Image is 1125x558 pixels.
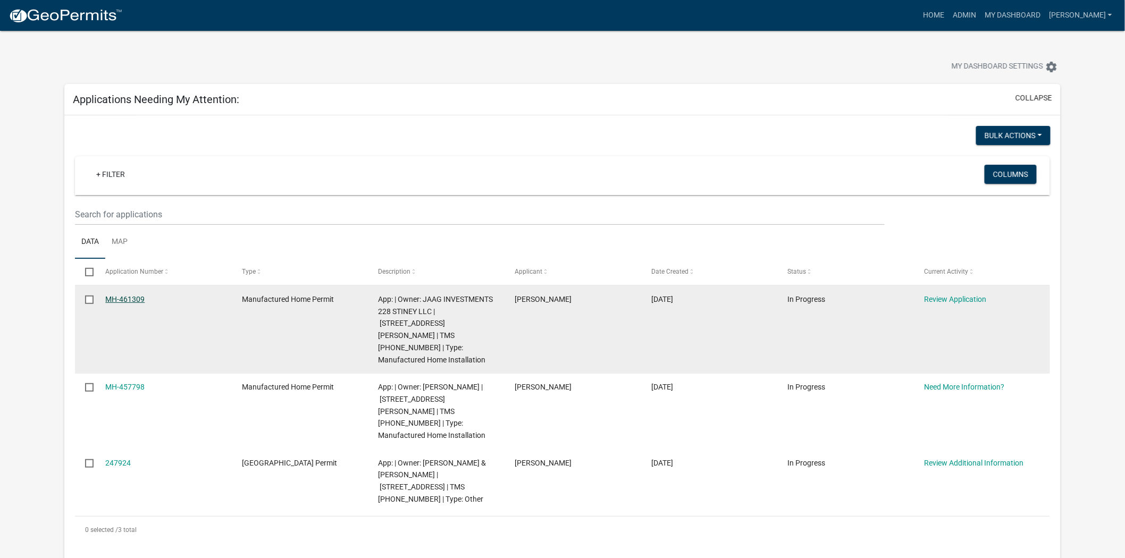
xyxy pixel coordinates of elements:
[64,115,1061,554] div: collapse
[105,268,163,275] span: Application Number
[88,165,133,184] a: + Filter
[242,295,334,303] span: Manufactured Home Permit
[914,259,1051,284] datatable-header-cell: Current Activity
[242,383,334,391] span: Manufactured Home Permit
[105,295,145,303] a: MH-461309
[924,459,1023,467] a: Review Additional Information
[515,268,542,275] span: Applicant
[980,5,1045,26] a: My Dashboard
[515,383,572,391] span: Dustin Tuten
[924,295,986,303] a: Review Application
[515,295,572,303] span: ARTURO GORDILLO
[651,383,673,391] span: 07/31/2025
[924,268,968,275] span: Current Activity
[242,268,256,275] span: Type
[777,259,914,284] datatable-header-cell: Status
[505,259,641,284] datatable-header-cell: Applicant
[651,295,673,303] span: 08/08/2025
[242,459,337,467] span: Jasper County Building Permit
[788,459,826,467] span: In Progress
[75,517,1050,543] div: 3 total
[1015,92,1052,104] button: collapse
[232,259,368,284] datatable-header-cell: Type
[919,5,948,26] a: Home
[75,225,105,259] a: Data
[788,383,826,391] span: In Progress
[1045,61,1058,73] i: settings
[952,61,1043,73] span: My Dashboard Settings
[788,295,826,303] span: In Progress
[976,126,1051,145] button: Bulk Actions
[368,259,505,284] datatable-header-cell: Description
[924,383,1004,391] a: Need More Information?
[379,459,486,503] span: App: | Owner: JENKINS EDWARD & GAYNELL | 355 ROSELAND RD | TMS 085-00-06-059 | Type: Other
[651,268,689,275] span: Date Created
[788,268,807,275] span: Status
[379,295,493,364] span: App: | Owner: JAAG INVESTMENTS 228 STINEY LLC | 228 STINEY RD | TMS 029-39-07-041 | Type: Manufac...
[75,204,885,225] input: Search for applications
[985,165,1037,184] button: Columns
[105,225,134,259] a: Map
[85,526,118,534] span: 0 selected /
[641,259,778,284] datatable-header-cell: Date Created
[105,459,131,467] a: 247924
[1045,5,1116,26] a: [PERSON_NAME]
[515,459,572,467] span: Renee jenkins
[75,259,95,284] datatable-header-cell: Select
[379,268,411,275] span: Description
[73,93,239,106] h5: Applications Needing My Attention:
[948,5,980,26] a: Admin
[651,459,673,467] span: 04/19/2024
[105,383,145,391] a: MH-457798
[379,383,486,439] span: App: | Owner: Jamie Tuten | 1962 Floyd Road | TMS 045-00-01-049 | Type: Manufactured Home Install...
[95,259,232,284] datatable-header-cell: Application Number
[943,56,1067,77] button: My Dashboard Settingssettings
